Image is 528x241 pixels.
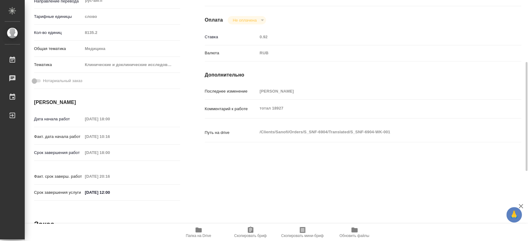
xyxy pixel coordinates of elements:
p: Общая тематика [34,46,83,52]
input: Пустое поле [257,87,495,96]
h4: [PERSON_NAME] [34,99,180,106]
p: Срок завершения услуги [34,189,83,196]
span: 🙏 [509,208,519,221]
p: Ставка [205,34,258,40]
p: Факт. срок заверш. работ [34,173,83,180]
textarea: тотал 18927 [257,103,495,114]
h4: Дополнительно [205,71,521,79]
div: Медицина [83,44,180,54]
p: Путь на drive [205,130,258,136]
p: Тарифные единицы [34,14,83,20]
input: Пустое поле [83,148,137,157]
button: 🙏 [506,207,522,222]
p: Валюта [205,50,258,56]
textarea: /Clients/Sanofi/Orders/S_SNF-6904/Translated/S_SNF-6904-WK-001 [257,127,495,137]
button: Не оплачена [231,18,258,23]
p: Срок завершения работ [34,150,83,156]
p: Последнее изменение [205,88,258,94]
span: Папка на Drive [186,234,211,238]
button: Скопировать мини-бриф [277,224,328,241]
span: Скопировать бриф [234,234,267,238]
input: Пустое поле [83,132,137,141]
h2: Заказ [34,219,54,229]
input: Пустое поле [83,172,137,181]
span: Нотариальный заказ [43,78,82,84]
h4: Оплата [205,16,223,24]
input: Пустое поле [83,114,137,123]
span: Обновить файлы [339,234,369,238]
button: Скопировать бриф [225,224,277,241]
button: Папка на Drive [173,224,225,241]
p: Комментарий к работе [205,106,258,112]
input: Пустое поле [257,32,495,41]
p: Дата начала работ [34,116,83,122]
span: Скопировать мини-бриф [281,234,324,238]
input: Пустое поле [83,28,180,37]
div: Не оплачена [228,16,266,24]
button: Обновить файлы [328,224,380,241]
div: слово [83,11,180,22]
div: RUB [257,48,495,58]
p: Факт. дата начала работ [34,134,83,140]
div: Клинические и доклинические исследования [83,60,180,70]
p: Тематика [34,62,83,68]
p: Кол-во единиц [34,30,83,36]
input: ✎ Введи что-нибудь [83,188,137,197]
